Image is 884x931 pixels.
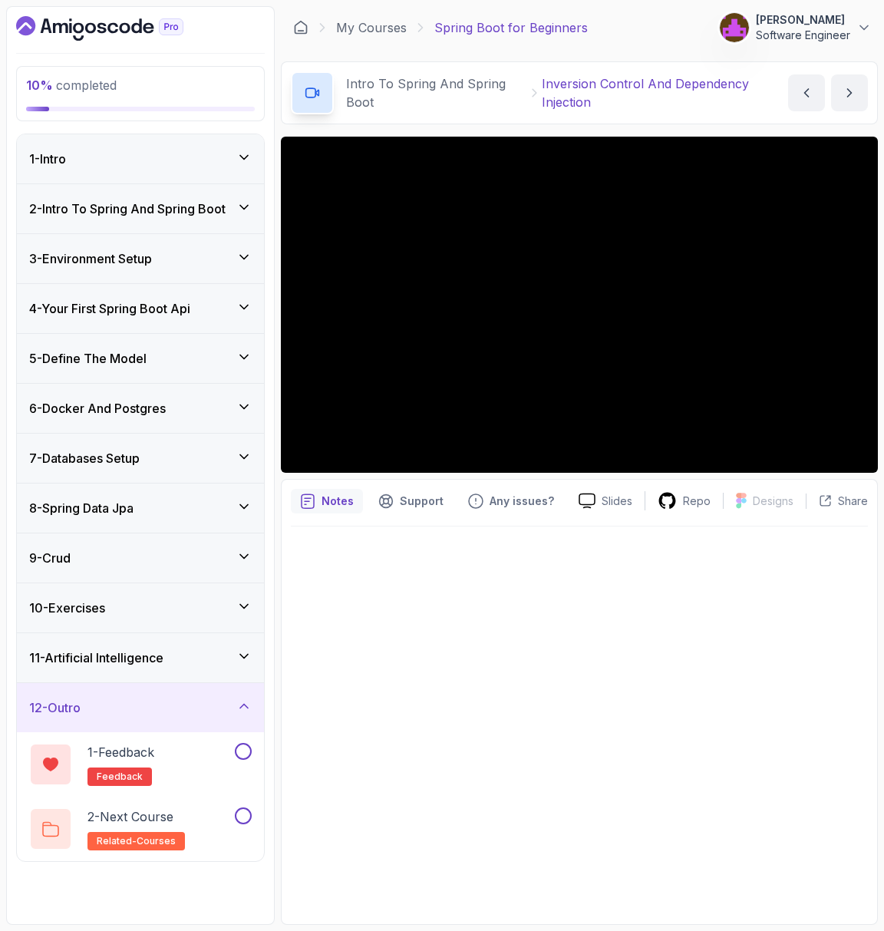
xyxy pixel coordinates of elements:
[16,16,219,41] a: Dashboard
[542,74,788,111] p: Inversion Control And Dependency Injection
[683,494,711,509] p: Repo
[566,493,645,509] a: Slides
[756,12,850,28] p: [PERSON_NAME]
[29,649,163,667] h3: 11 - Artificial Intelligence
[29,549,71,567] h3: 9 - Crud
[29,807,252,850] button: 2-Next Courserelated-courses
[459,489,563,513] button: Feedback button
[490,494,554,509] p: Any issues?
[645,491,723,510] a: Repo
[29,499,134,517] h3: 8 - Spring Data Jpa
[17,533,264,583] button: 9-Crud
[831,74,868,111] button: next content
[17,184,264,233] button: 2-Intro To Spring And Spring Boot
[17,633,264,682] button: 11-Artificial Intelligence
[97,835,176,847] span: related-courses
[434,18,588,37] p: Spring Boot for Beginners
[753,494,793,509] p: Designs
[322,494,354,509] p: Notes
[17,384,264,433] button: 6-Docker And Postgres
[26,78,117,93] span: completed
[17,334,264,383] button: 5-Define The Model
[17,434,264,483] button: 7-Databases Setup
[17,234,264,283] button: 3-Environment Setup
[26,78,53,93] span: 10 %
[720,13,749,42] img: user profile image
[29,449,140,467] h3: 7 - Databases Setup
[602,494,632,509] p: Slides
[838,494,868,509] p: Share
[756,28,850,43] p: Software Engineer
[17,683,264,732] button: 12-Outro
[87,807,173,826] p: 2 - Next Course
[17,484,264,533] button: 8-Spring Data Jpa
[29,399,166,418] h3: 6 - Docker And Postgres
[291,489,363,513] button: notes button
[97,771,143,783] span: feedback
[17,583,264,632] button: 10-Exercises
[29,200,226,218] h3: 2 - Intro To Spring And Spring Boot
[29,299,190,318] h3: 4 - Your First Spring Boot Api
[17,134,264,183] button: 1-Intro
[87,743,154,761] p: 1 - Feedback
[400,494,444,509] p: Support
[346,74,527,111] p: Intro To Spring And Spring Boot
[29,743,252,786] button: 1-Feedbackfeedback
[293,20,308,35] a: Dashboard
[719,12,872,43] button: user profile image[PERSON_NAME]Software Engineer
[17,284,264,333] button: 4-Your First Spring Boot Api
[806,494,868,509] button: Share
[29,249,152,268] h3: 3 - Environment Setup
[29,349,147,368] h3: 5 - Define The Model
[369,489,453,513] button: Support button
[336,18,407,37] a: My Courses
[281,137,878,473] iframe: 2 - Inversion Control and Dependency Injection
[29,599,105,617] h3: 10 - Exercises
[29,698,81,717] h3: 12 - Outro
[29,150,66,168] h3: 1 - Intro
[788,74,825,111] button: previous content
